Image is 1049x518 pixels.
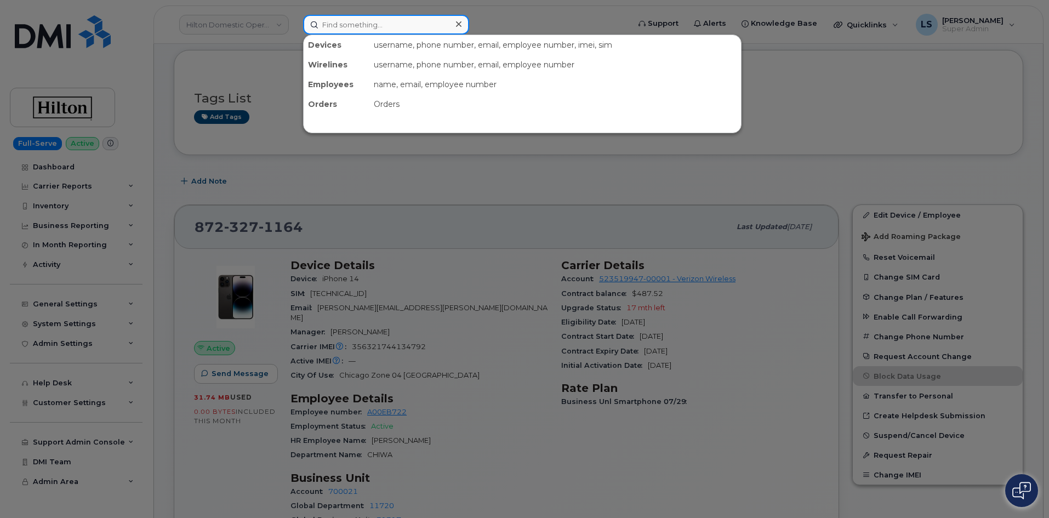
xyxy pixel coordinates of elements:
div: username, phone number, email, employee number, imei, sim [369,35,741,55]
div: username, phone number, email, employee number [369,55,741,75]
input: Find something... [303,15,469,35]
div: Employees [304,75,369,94]
div: Orders [304,94,369,114]
div: Orders [369,94,741,114]
div: Devices [304,35,369,55]
div: Wirelines [304,55,369,75]
img: Open chat [1012,482,1031,499]
div: name, email, employee number [369,75,741,94]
